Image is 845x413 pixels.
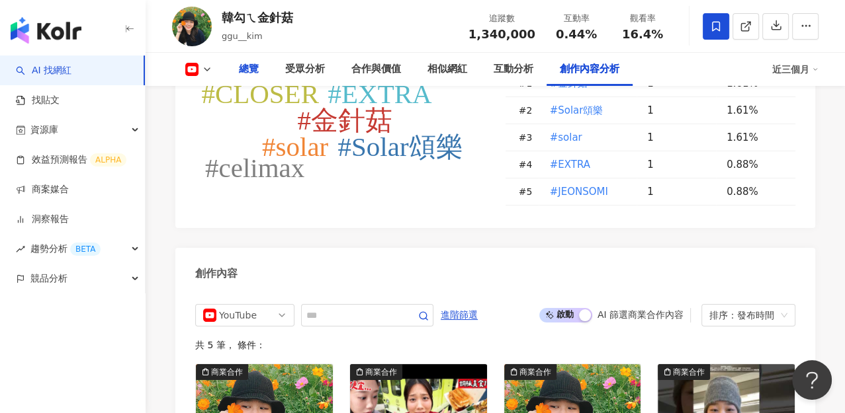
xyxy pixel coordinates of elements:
[772,59,819,80] div: 近三個月
[539,97,637,124] td: #Solar頌樂
[468,12,535,25] div: 追蹤數
[494,61,533,77] div: 互動分析
[16,94,60,107] a: 找貼文
[219,305,262,326] div: YouTube
[16,64,71,77] a: searchAI 找網紅
[647,157,716,172] div: 1
[70,243,101,256] div: BETA
[441,305,478,326] span: 進階篩選
[30,264,67,293] span: 競品分析
[792,360,832,400] iframe: Help Scout Beacon - Open
[519,365,551,379] div: 商業合作
[468,27,535,41] span: 1,340,000
[297,105,392,135] tspan: #金針菇
[16,213,69,226] a: 洞察報告
[550,157,590,172] span: #EXTRA
[30,234,101,264] span: 趨勢分析
[727,157,782,172] div: 0.88%
[440,304,478,325] button: 進階篩選
[551,12,601,25] div: 互動率
[647,130,716,145] div: 1
[172,7,212,46] img: KOL Avatar
[201,79,319,109] tspan: #CLOSER
[539,151,637,178] td: #EXTRA
[30,115,58,145] span: 資源庫
[673,365,705,379] div: 商業合作
[716,178,795,206] td: 0.88%
[195,340,795,350] div: 共 5 筆 ， 條件：
[647,184,716,199] div: 1
[556,28,597,41] span: 0.44%
[222,31,263,41] span: ggu__kim
[622,28,663,41] span: 16.4%
[427,61,467,77] div: 相似網紅
[727,184,782,199] div: 0.88%
[338,131,463,162] tspan: #Solar頌樂
[727,130,782,145] div: 1.61%
[539,124,637,151] td: #solar
[211,365,243,379] div: 商業合作
[16,153,126,167] a: 效益預測報告ALPHA
[647,103,716,118] div: 1
[519,130,539,145] div: # 3
[716,97,795,124] td: 1.61%
[598,309,684,320] div: AI 篩選商業合作內容
[550,184,608,199] span: #JEONSOMI
[617,12,668,25] div: 觀看率
[519,157,539,172] div: # 4
[262,131,329,162] tspan: #solar
[205,153,304,183] tspan: #celimax
[351,61,401,77] div: 合作與價值
[222,9,293,26] div: 韓勾ㄟ金針菇
[16,244,25,254] span: rise
[549,178,609,205] button: #JEONSOMI
[519,184,539,199] div: # 5
[549,97,604,124] button: #Solar頌樂
[11,17,81,44] img: logo
[549,124,583,151] button: #solar
[285,61,325,77] div: 受眾分析
[716,124,795,151] td: 1.61%
[550,103,603,118] span: #Solar頌樂
[519,103,539,118] div: # 2
[709,305,776,326] div: 排序：發布時間
[365,365,397,379] div: 商業合作
[716,151,795,178] td: 0.88%
[549,151,591,178] button: #EXTRA
[727,103,782,118] div: 1.61%
[539,178,637,206] td: #JEONSOMI
[16,183,69,196] a: 商案媒合
[239,61,259,77] div: 總覽
[560,61,619,77] div: 創作內容分析
[328,79,433,109] tspan: #EXTRA
[195,266,238,281] div: 創作內容
[550,130,582,145] span: #solar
